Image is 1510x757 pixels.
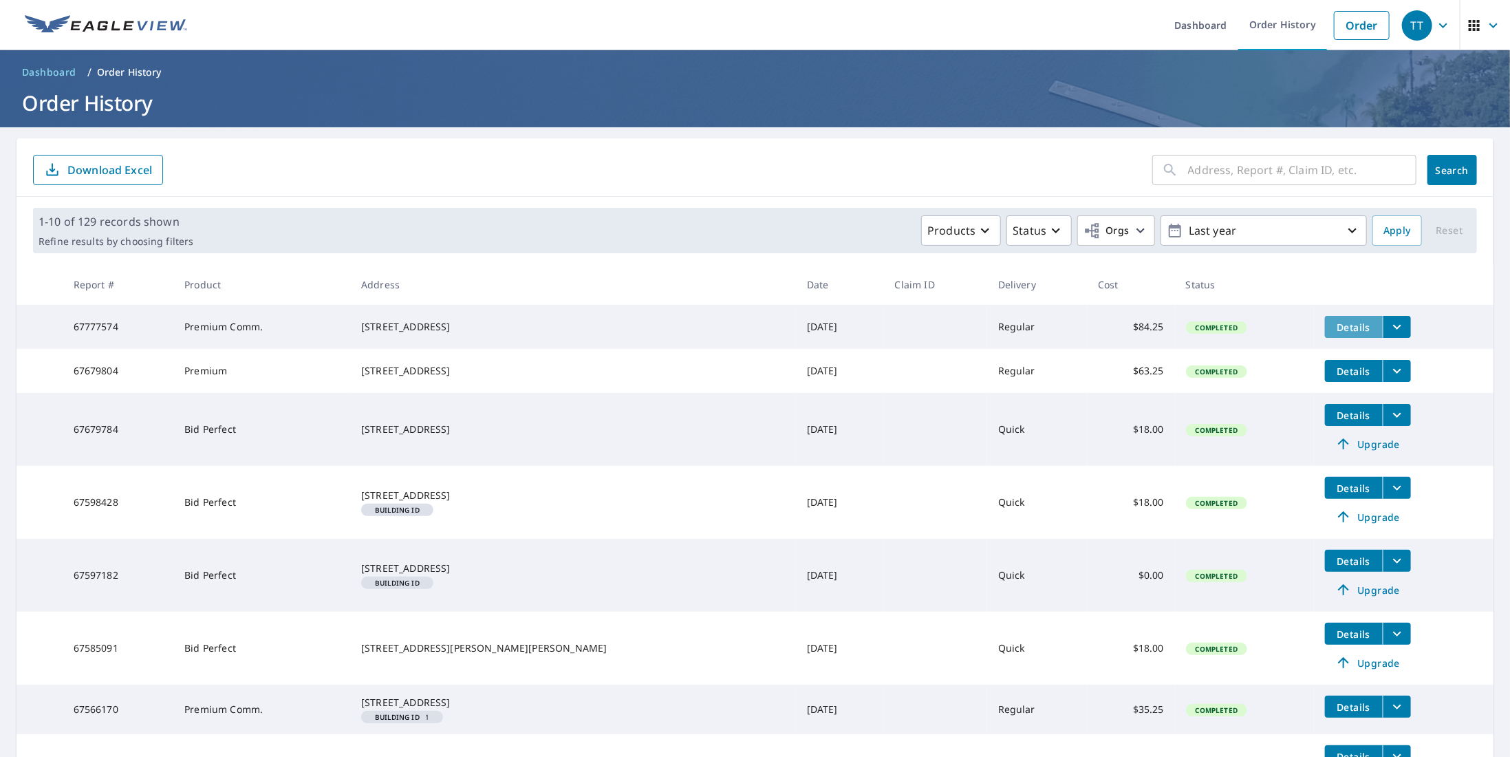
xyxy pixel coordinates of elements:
th: Delivery [987,264,1087,305]
td: [DATE] [796,612,884,685]
button: detailsBtn-67679784 [1325,404,1383,426]
td: Quick [987,539,1087,612]
td: $18.00 [1087,612,1175,685]
em: Building ID [375,714,420,721]
button: filesDropdownBtn-67585091 [1383,623,1411,645]
img: EV Logo [25,15,187,36]
p: 1-10 of 129 records shown [39,213,193,230]
a: Order [1334,11,1390,40]
button: filesDropdownBtn-67777574 [1383,316,1411,338]
th: Status [1175,264,1314,305]
td: 67585091 [63,612,174,685]
td: [DATE] [796,539,884,612]
a: Dashboard [17,61,82,83]
h1: Order History [17,89,1493,117]
span: Completed [1187,323,1246,332]
td: Premium [173,349,350,393]
td: Quick [987,612,1087,685]
div: [STREET_ADDRESS] [361,320,785,334]
span: Details [1333,482,1374,495]
button: Download Excel [33,155,163,185]
span: Upgrade [1333,582,1403,598]
div: [STREET_ADDRESS] [361,489,785,502]
td: 67566170 [63,685,174,734]
th: Report # [63,264,174,305]
span: Dashboard [22,65,76,79]
td: Bid Perfect [173,539,350,612]
span: Details [1333,409,1374,422]
span: Completed [1187,367,1246,376]
a: Upgrade [1325,579,1411,601]
span: 1 [367,714,438,721]
td: Bid Perfect [173,466,350,539]
span: Orgs [1083,222,1130,239]
button: detailsBtn-67566170 [1325,696,1383,718]
button: Status [1006,215,1072,246]
button: filesDropdownBtn-67597182 [1383,550,1411,572]
td: [DATE] [796,393,884,466]
th: Address [350,264,796,305]
td: Bid Perfect [173,393,350,466]
span: Details [1333,701,1374,714]
p: Order History [97,65,162,79]
span: Upgrade [1333,509,1403,525]
td: [DATE] [796,466,884,539]
span: Details [1333,365,1374,378]
td: Regular [987,685,1087,734]
button: Products [921,215,1001,246]
span: Details [1333,628,1374,641]
button: filesDropdownBtn-67679784 [1383,404,1411,426]
a: Upgrade [1325,652,1411,674]
th: Date [796,264,884,305]
button: filesDropdownBtn-67679804 [1383,360,1411,382]
button: detailsBtn-67585091 [1325,623,1383,645]
button: Apply [1372,215,1422,246]
button: Search [1427,155,1477,185]
th: Cost [1087,264,1175,305]
input: Address, Report #, Claim ID, etc. [1188,151,1416,189]
span: Completed [1187,498,1246,508]
td: 67679804 [63,349,174,393]
td: 67597182 [63,539,174,612]
span: Completed [1187,644,1246,654]
span: Upgrade [1333,654,1403,671]
button: Orgs [1077,215,1155,246]
td: Quick [987,466,1087,539]
span: Details [1333,555,1374,568]
td: [DATE] [796,305,884,349]
td: Regular [987,305,1087,349]
button: filesDropdownBtn-67598428 [1383,477,1411,499]
td: Premium Comm. [173,685,350,734]
td: Bid Perfect [173,612,350,685]
span: Completed [1187,705,1246,715]
button: detailsBtn-67777574 [1325,316,1383,338]
button: detailsBtn-67679804 [1325,360,1383,382]
button: filesDropdownBtn-67566170 [1383,696,1411,718]
p: Download Excel [67,162,152,178]
button: detailsBtn-67598428 [1325,477,1383,499]
span: Upgrade [1333,436,1403,452]
td: [DATE] [796,685,884,734]
td: 67777574 [63,305,174,349]
td: $18.00 [1087,393,1175,466]
span: Details [1333,321,1374,334]
span: Apply [1383,222,1411,239]
a: Upgrade [1325,433,1411,455]
span: Completed [1187,571,1246,581]
td: [DATE] [796,349,884,393]
div: [STREET_ADDRESS] [361,696,785,710]
th: Claim ID [884,264,987,305]
td: Premium Comm. [173,305,350,349]
div: [STREET_ADDRESS] [361,562,785,575]
button: Last year [1161,215,1367,246]
span: Search [1438,164,1466,177]
td: $63.25 [1087,349,1175,393]
td: $0.00 [1087,539,1175,612]
p: Products [927,222,975,239]
span: Completed [1187,425,1246,435]
nav: breadcrumb [17,61,1493,83]
td: $18.00 [1087,466,1175,539]
em: Building ID [375,579,420,586]
td: $35.25 [1087,685,1175,734]
a: Upgrade [1325,506,1411,528]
